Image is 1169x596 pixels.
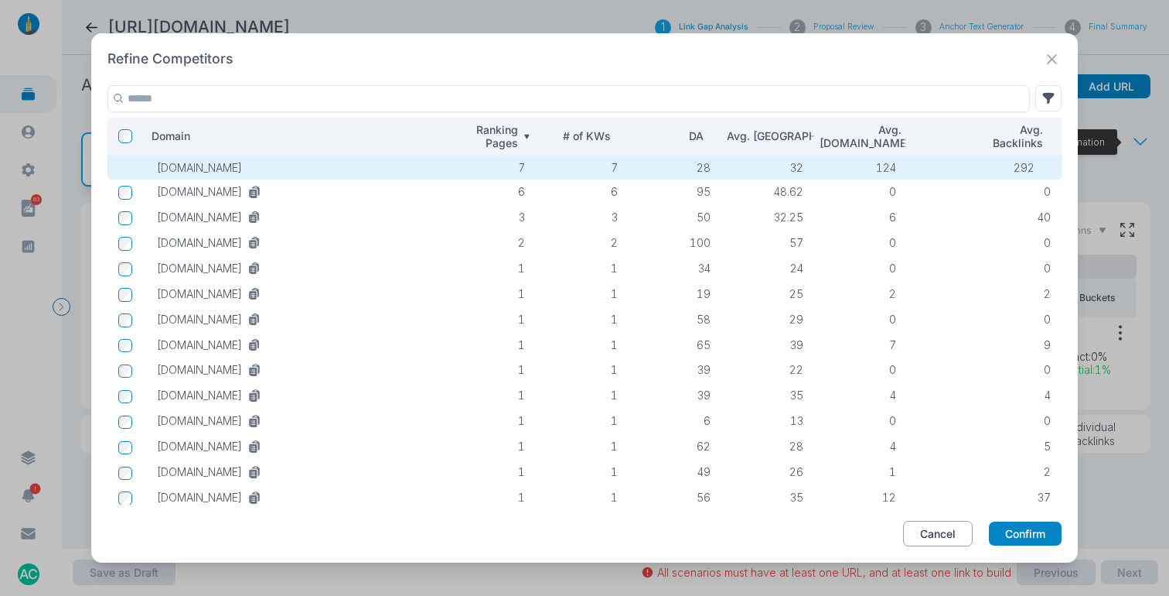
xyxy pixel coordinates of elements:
p: 95 [639,185,711,199]
p: 1 [454,389,525,402]
p: 40 [918,211,1051,224]
td: 292 [907,156,1062,180]
p: 37 [918,491,1051,505]
p: 1 [454,313,525,327]
p: 39 [639,389,711,402]
p: 1 [547,491,618,505]
p: 1 [454,414,525,428]
p: 0 [918,236,1051,250]
p: 1 [454,287,525,301]
p: Number of Keywords [541,129,611,143]
p: 2 [547,236,618,250]
p: 3 [547,211,618,224]
p: 1 [454,440,525,454]
p: 29 [732,313,803,327]
p: 35 [732,389,803,402]
button: Cancel [903,521,973,547]
p: advinurology.com [157,287,242,301]
p: Average Referring Domains [820,123,901,150]
p: 57 [732,236,803,250]
p: 0 [918,313,1051,327]
button: Confirm [989,522,1062,546]
p: 22 [732,363,803,377]
p: 0 [918,262,1051,276]
p: 34 [639,262,711,276]
p: 0 [825,236,896,250]
p: 39 [732,338,803,352]
td: 124 [814,156,907,180]
td: 7 [443,156,536,180]
p: 62 [639,440,711,454]
p: 1 [547,414,618,428]
p: 24 [732,262,803,276]
td: 28 [629,156,721,180]
p: Ranking Pages [448,123,518,150]
p: 0 [918,185,1051,199]
p: auanet.org [157,338,242,352]
p: 1 [547,313,618,327]
h2: Refine Competitors [107,50,233,69]
p: 0 [918,414,1051,428]
td: 32 [721,156,814,180]
p: 1 [454,262,525,276]
p: 1 [454,465,525,479]
p: 4 [825,389,896,402]
p: 0 [825,414,896,428]
p: 1 [454,338,525,352]
p: 56 [639,491,711,505]
p: 6 [639,414,711,428]
p: 12 [825,491,896,505]
p: 1 [454,363,525,377]
p: 0 [825,363,896,377]
p: 0 [918,363,1051,377]
p: 7 [825,338,896,352]
p: youtube.com [157,236,242,250]
p: bimedis.com [157,389,242,402]
p: 25 [732,287,803,301]
p: 58 [639,313,711,327]
p: 39 [639,363,711,377]
p: 9 [918,338,1051,352]
p: 1 [454,491,525,505]
p: 4 [918,389,1051,402]
p: 100 [639,236,711,250]
p: 1 [547,287,618,301]
p: 65 [639,338,711,352]
p: 6 [825,211,896,224]
td: [DOMAIN_NAME] [146,156,443,180]
p: Avg. Backlinks [912,123,1043,150]
p: 5 [918,440,1051,454]
p: 2 [454,236,525,250]
p: 32.25 [732,211,803,224]
p: Average Page Authority [727,129,809,143]
p: 1 [547,465,618,479]
p: advancedurology.com [157,262,242,276]
p: 2 [825,287,896,301]
p: clearhealthcosts.com [157,491,242,505]
p: 28 [732,440,803,454]
p: 4 [825,440,896,454]
p: 1 [547,363,618,377]
p: 0 [825,185,896,199]
p: Domain [152,129,424,143]
p: canjurol.com [157,465,242,479]
p: mdsave.com [157,211,242,224]
p: 19 [639,287,711,301]
p: auanews.net [157,363,242,377]
p: 1 [547,440,618,454]
p: brownhealth.org [157,440,242,454]
p: blueribbonmedicalnetwork.com [157,414,242,428]
p: 2 [918,465,1051,479]
p: 0 [825,313,896,327]
p: 6 [454,185,525,199]
p: 0 [825,262,896,276]
p: 1 [547,262,618,276]
p: 2 [918,287,1051,301]
p: 1 [825,465,896,479]
td: 7 [536,156,629,180]
p: 3 [454,211,525,224]
p: aorn.org [157,313,242,327]
p: Domain Authority [634,129,704,143]
p: 6 [547,185,618,199]
p: 1 [547,338,618,352]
